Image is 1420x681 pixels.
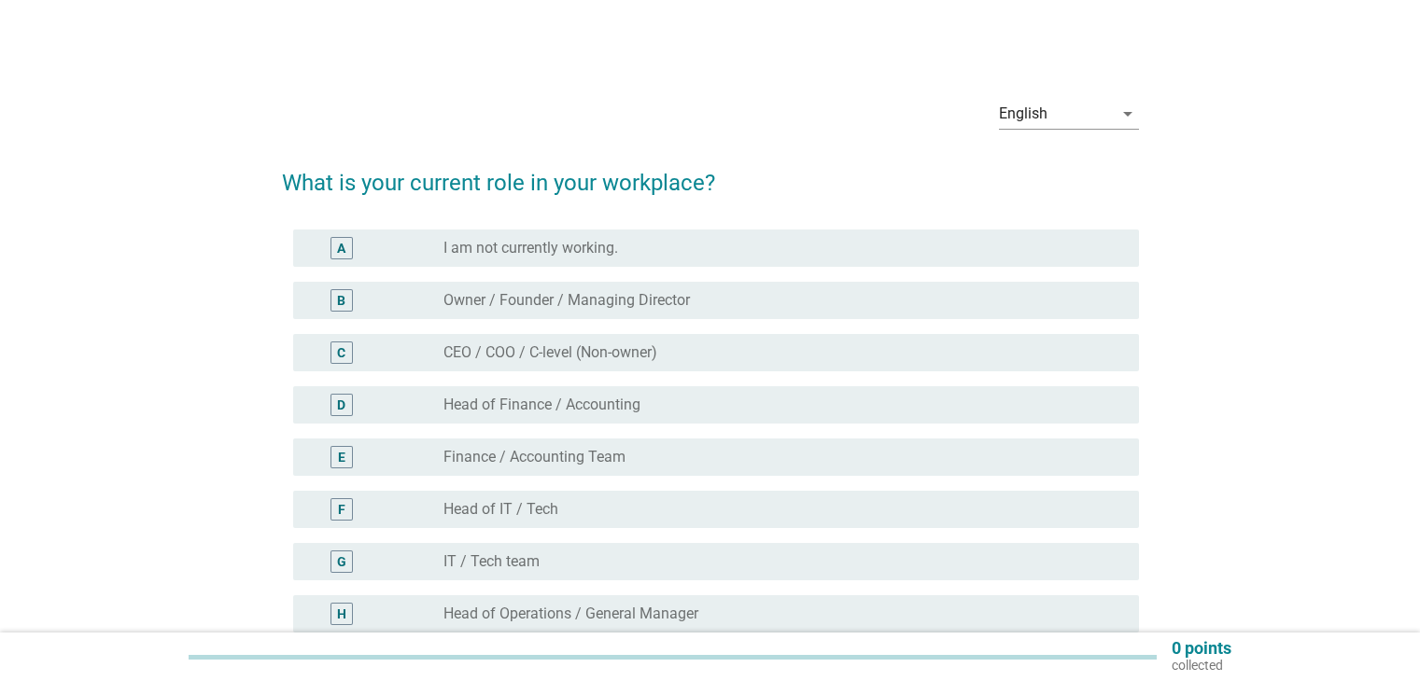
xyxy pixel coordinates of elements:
div: D [337,396,345,415]
label: Head of IT / Tech [443,500,558,519]
label: Finance / Accounting Team [443,448,626,466]
div: G [337,552,346,572]
label: CEO / COO / C-level (Non-owner) [443,343,657,362]
div: A [337,239,345,258]
div: H [337,605,346,624]
label: Owner / Founder / Managing Director [443,291,690,310]
div: E [338,448,345,467]
label: Head of Finance / Accounting [443,396,640,414]
div: C [337,343,345,363]
label: IT / Tech team [443,552,540,571]
div: F [338,500,345,520]
i: arrow_drop_down [1117,103,1139,125]
p: collected [1172,657,1231,674]
p: 0 points [1172,640,1231,657]
h2: What is your current role in your workplace? [282,147,1139,200]
div: English [999,105,1047,122]
label: I am not currently working. [443,239,618,257]
label: Head of Operations / General Manager [443,605,698,623]
div: B [337,291,345,311]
